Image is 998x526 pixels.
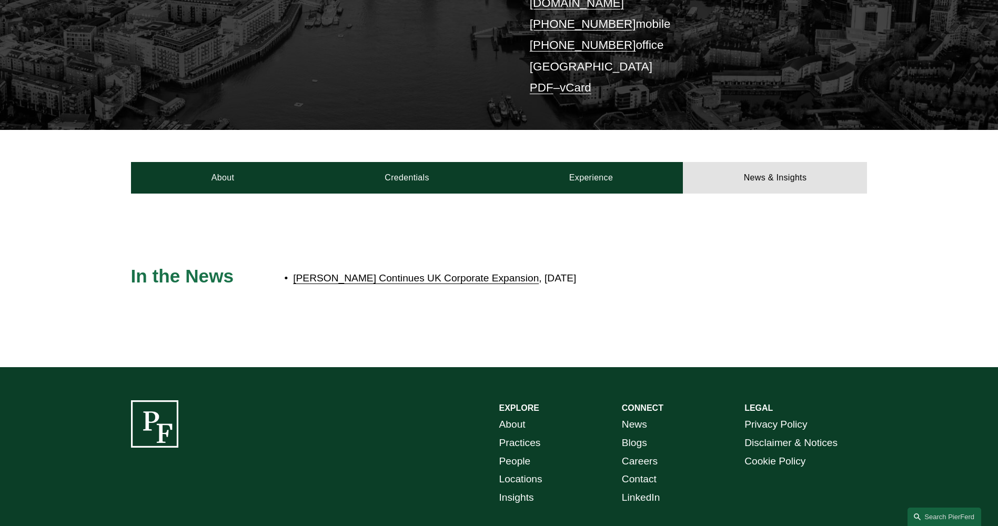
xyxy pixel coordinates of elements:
[530,17,636,31] a: [PHONE_NUMBER]
[744,452,805,471] a: Cookie Policy
[744,403,773,412] strong: LEGAL
[744,434,838,452] a: Disclaimer & Notices
[744,416,807,434] a: Privacy Policy
[293,272,539,284] a: [PERSON_NAME] Continues UK Corporate Expansion
[622,416,647,434] a: News
[622,470,657,489] a: Contact
[499,489,534,507] a: Insights
[622,403,663,412] strong: CONNECT
[499,470,542,489] a: Locations
[499,416,526,434] a: About
[622,452,658,471] a: Careers
[560,81,591,94] a: vCard
[315,162,499,194] a: Credentials
[499,162,683,194] a: Experience
[499,434,541,452] a: Practices
[530,81,553,94] a: PDF
[530,38,636,52] a: [PHONE_NUMBER]
[622,489,660,507] a: LinkedIn
[622,434,647,452] a: Blogs
[131,266,234,286] span: In the News
[683,162,867,194] a: News & Insights
[499,452,531,471] a: People
[908,508,981,526] a: Search this site
[293,269,775,288] p: , [DATE]
[499,403,539,412] strong: EXPLORE
[131,162,315,194] a: About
